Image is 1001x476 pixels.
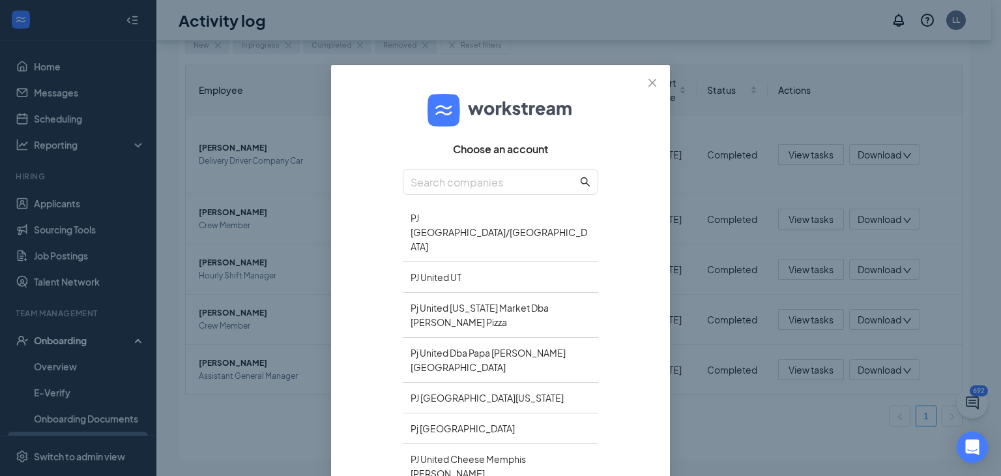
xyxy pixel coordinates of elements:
[403,413,598,444] div: Pj [GEOGRAPHIC_DATA]
[403,338,598,383] div: Pj United Dba Papa [PERSON_NAME][GEOGRAPHIC_DATA]
[403,203,598,262] div: PJ [GEOGRAPHIC_DATA]/[GEOGRAPHIC_DATA]
[580,177,590,187] span: search
[403,293,598,338] div: Pj United [US_STATE] Market Dba [PERSON_NAME] Pizza
[411,174,577,190] input: Search companies
[403,262,598,293] div: PJ United UT
[453,143,548,156] span: Choose an account
[428,94,573,126] img: logo
[647,78,658,88] span: close
[957,432,988,463] div: Open Intercom Messenger
[403,383,598,413] div: PJ [GEOGRAPHIC_DATA][US_STATE]
[635,65,670,100] button: Close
